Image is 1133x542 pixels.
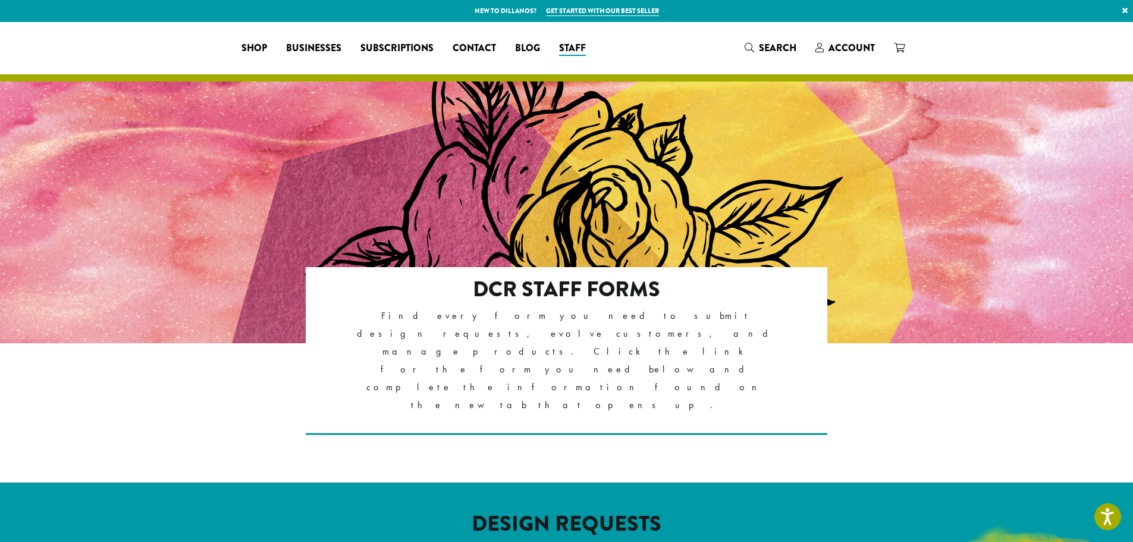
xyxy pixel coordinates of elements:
a: Staff [550,39,595,58]
span: Search [759,41,796,55]
span: Businesses [286,41,341,56]
h2: DESIGN REQUESTS [228,511,906,537]
a: Get started with our best seller [546,6,659,16]
a: Search [735,38,806,58]
span: Account [828,41,875,55]
span: Contact [453,41,496,56]
span: Subscriptions [360,41,434,56]
span: Blog [515,41,540,56]
h2: DCR Staff Forms [357,277,776,302]
span: Staff [559,41,586,56]
a: Shop [232,39,277,58]
p: Find every form you need to submit design requests, evolve customers, and manage products. Click ... [357,307,776,414]
span: Shop [241,41,267,56]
